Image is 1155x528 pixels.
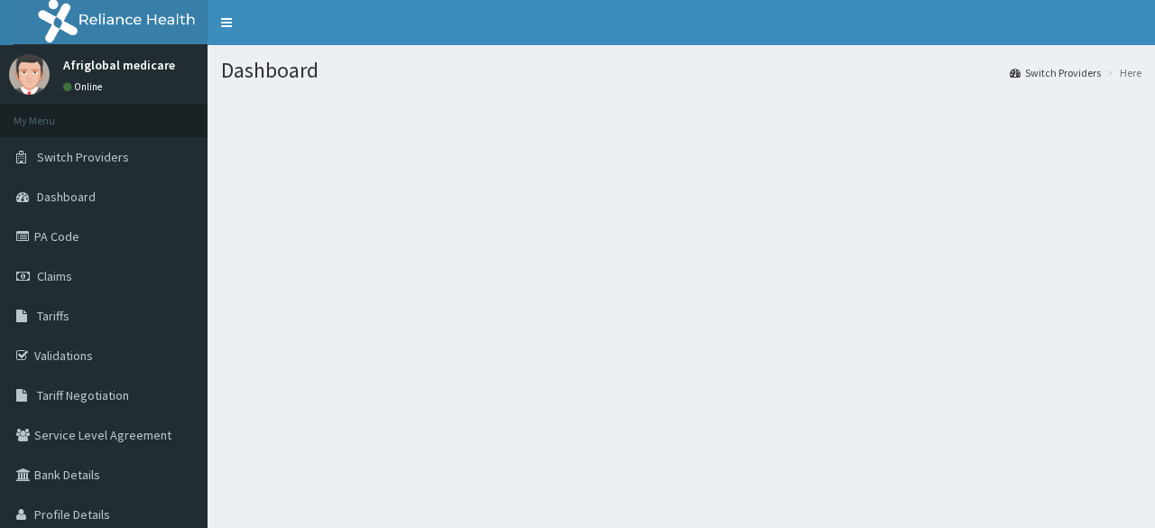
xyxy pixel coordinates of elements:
[1103,65,1141,80] li: Here
[37,149,129,165] span: Switch Providers
[9,54,50,95] img: User Image
[37,387,129,403] span: Tariff Negotiation
[221,59,1141,82] h1: Dashboard
[63,80,106,93] a: Online
[37,189,96,205] span: Dashboard
[63,59,175,71] p: Afriglobal medicare
[1010,65,1101,80] a: Switch Providers
[37,268,72,284] span: Claims
[37,308,69,324] span: Tariffs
